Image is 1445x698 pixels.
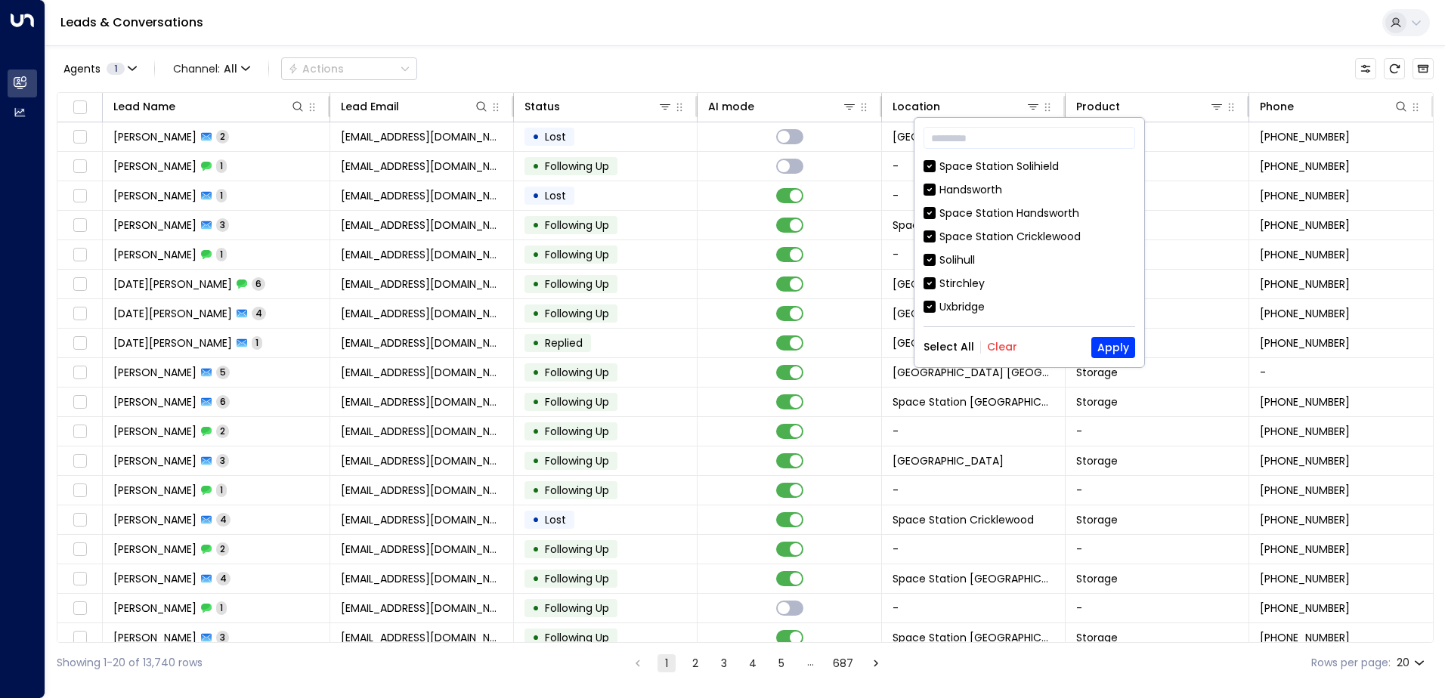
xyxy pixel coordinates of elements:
div: Space Station Cricklewood [924,229,1135,245]
span: Following Up [545,601,609,616]
div: Stirchley [939,276,985,292]
div: Space Station Handsworth [939,205,1079,221]
span: Toggle select row [70,629,89,647]
span: +447340375679 [1260,394,1350,409]
label: Rows per page: [1311,655,1391,671]
span: 1 [216,601,227,614]
span: Space Station Isleworth [893,306,1004,321]
span: Space Station Cricklewood [893,512,1034,527]
span: 3 [216,454,229,467]
span: Lost [545,129,566,144]
div: • [532,536,540,562]
span: r6rhonda@aol.com [341,188,503,203]
div: • [532,153,540,179]
span: Toggle select row [70,334,89,353]
span: Storage [1076,571,1118,586]
span: James Parker [113,365,196,380]
span: +447811330273 [1260,630,1350,645]
span: Refresh [1384,58,1405,79]
span: Toggle select row [70,422,89,441]
div: Lead Email [341,97,489,116]
span: Toggle select row [70,246,89,264]
div: • [532,477,540,503]
span: Space Station Solihull [893,630,1054,645]
span: +447436899111 [1260,571,1350,586]
td: - [1066,181,1249,210]
div: Phone [1260,97,1294,116]
span: Space Station Banbury [893,571,1054,586]
span: leastokes@yahoo.co.uk [341,630,503,645]
span: John James [113,571,196,586]
nav: pagination navigation [628,653,886,672]
td: - [882,535,1066,564]
span: +447857533991 [1260,276,1350,292]
div: Status [524,97,673,116]
span: Jabeel Mahmood [113,453,196,468]
span: Lucia Martins [113,335,232,351]
td: - [1066,594,1249,622]
div: 20 [1397,652,1428,674]
button: Actions [281,57,417,80]
span: Toggle select row [70,481,89,500]
div: Stirchley [924,276,1135,292]
span: Toggle select all [70,98,89,117]
div: Actions [288,62,344,76]
span: 3 [216,218,229,231]
span: jabeelm@yahoo.co.uk [341,483,503,498]
span: 4 [252,307,266,320]
td: - [1066,240,1249,269]
span: 1 [216,159,227,172]
span: r6rhonda@aol.com [341,218,503,233]
span: Space Station Isleworth [893,335,1004,351]
div: Handsworth [939,182,1002,198]
td: - [882,240,1066,269]
div: AI mode [708,97,856,116]
span: 3 [216,631,229,644]
span: Toggle select row [70,393,89,412]
button: Customize [1355,58,1376,79]
div: • [532,183,540,208]
span: Space Station Doncaster [893,394,1054,409]
button: Agents1 [57,58,142,79]
span: 2 [216,425,229,437]
div: Product [1076,97,1224,116]
td: - [882,476,1066,505]
span: Following Up [545,276,609,292]
span: +447466284401 [1260,542,1350,557]
span: Laura Ayre [113,630,196,645]
span: 2 [216,130,229,143]
span: Storage [1076,630,1118,645]
div: Lead Email [341,97,399,116]
div: Space Station Cricklewood [939,229,1081,245]
div: Handsworth [924,182,1135,198]
span: sophieji22@gmail.com [341,159,503,174]
div: Product [1076,97,1120,116]
span: Jabeel Mahmood [113,483,196,498]
span: Following Up [545,453,609,468]
div: • [532,124,540,150]
span: 6 [216,395,230,408]
span: +447748565724 [1260,159,1350,174]
td: - [882,181,1066,210]
div: Space Station Solihield [939,159,1059,174]
span: luciamartins.131367@gmail.com [341,335,503,351]
span: Toggle select row [70,511,89,530]
span: luciamartins.131367@gmail.com [341,306,503,321]
span: wansky.wh@gmail.com [341,542,503,557]
div: Lead Name [113,97,305,116]
span: Space Station Banbury [893,218,1054,233]
div: Uxbridge [924,299,1135,315]
td: - [1066,417,1249,446]
span: Toggle select row [70,599,89,618]
span: +447748565724 [1260,129,1350,144]
td: - [1066,476,1249,505]
td: - [882,152,1066,181]
span: james100@gmail.com [341,601,503,616]
span: Wayne Howe [113,542,196,557]
span: Toggle select row [70,275,89,294]
span: Lost [545,512,566,527]
button: Channel:All [167,58,256,79]
span: Space Station Shrewsbury [893,365,1054,380]
div: Location [893,97,940,116]
div: • [532,389,540,415]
